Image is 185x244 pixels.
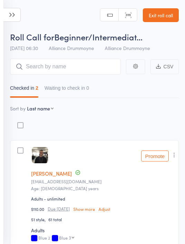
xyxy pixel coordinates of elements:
[31,170,72,177] a: [PERSON_NAME]
[36,85,38,91] div: 2
[86,85,89,91] div: 0
[59,235,71,240] div: Blue 3
[105,45,150,51] span: Alliance Drummoyne
[31,206,174,212] div: $110.00
[143,8,179,22] a: Exit roll call
[32,147,48,163] img: image1707288326.png
[10,45,38,51] span: [DATE] 06:30
[31,227,174,234] div: Adults
[27,105,50,112] div: Last name
[31,196,65,202] div: Adults - unlimited
[150,59,179,74] button: CSV
[49,45,94,51] span: Alliance Drummoyne
[45,82,89,98] button: Waiting to check in0
[10,82,38,98] button: Checked in2
[31,185,99,191] span: Age: [DEMOGRAPHIC_DATA] years
[141,150,169,162] button: Promote
[99,207,110,211] a: Adjust
[10,59,121,75] input: Search by name
[48,206,70,211] small: Due [DATE]
[10,105,26,112] label: Sort by
[73,207,95,211] a: Show more
[31,216,48,222] span: 51 style
[31,235,174,241] div: Blue 2
[48,216,62,222] span: 61 total
[54,31,142,42] span: Beginner/Intermediat…
[10,31,54,42] span: Roll Call for
[31,179,174,184] small: vinmarino@gmail.com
